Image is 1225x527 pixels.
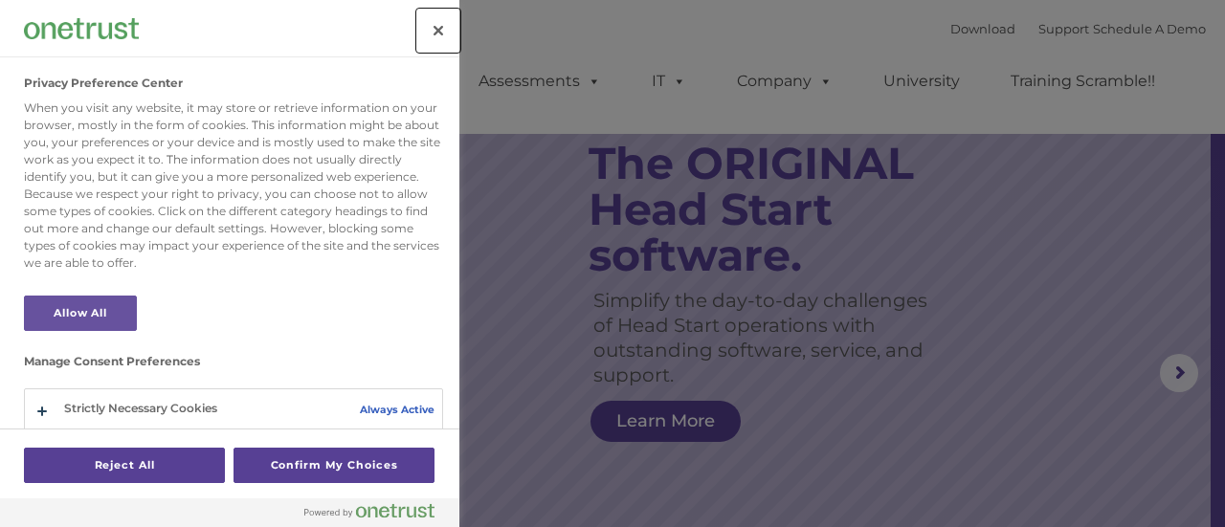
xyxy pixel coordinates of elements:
[234,448,434,483] button: Confirm My Choices
[24,10,139,48] div: Company Logo
[24,77,183,90] h2: Privacy Preference Center
[304,503,434,518] img: Powered by OneTrust Opens in a new Tab
[417,10,459,52] button: Close
[24,99,443,272] div: When you visit any website, it may store or retrieve information on your browser, mostly in the f...
[24,18,139,38] img: Company Logo
[24,448,225,483] button: Reject All
[24,355,443,378] h3: Manage Consent Preferences
[266,126,324,141] span: Last name
[24,296,137,331] button: Allow All
[266,205,347,219] span: Phone number
[304,503,450,527] a: Powered by OneTrust Opens in a new Tab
